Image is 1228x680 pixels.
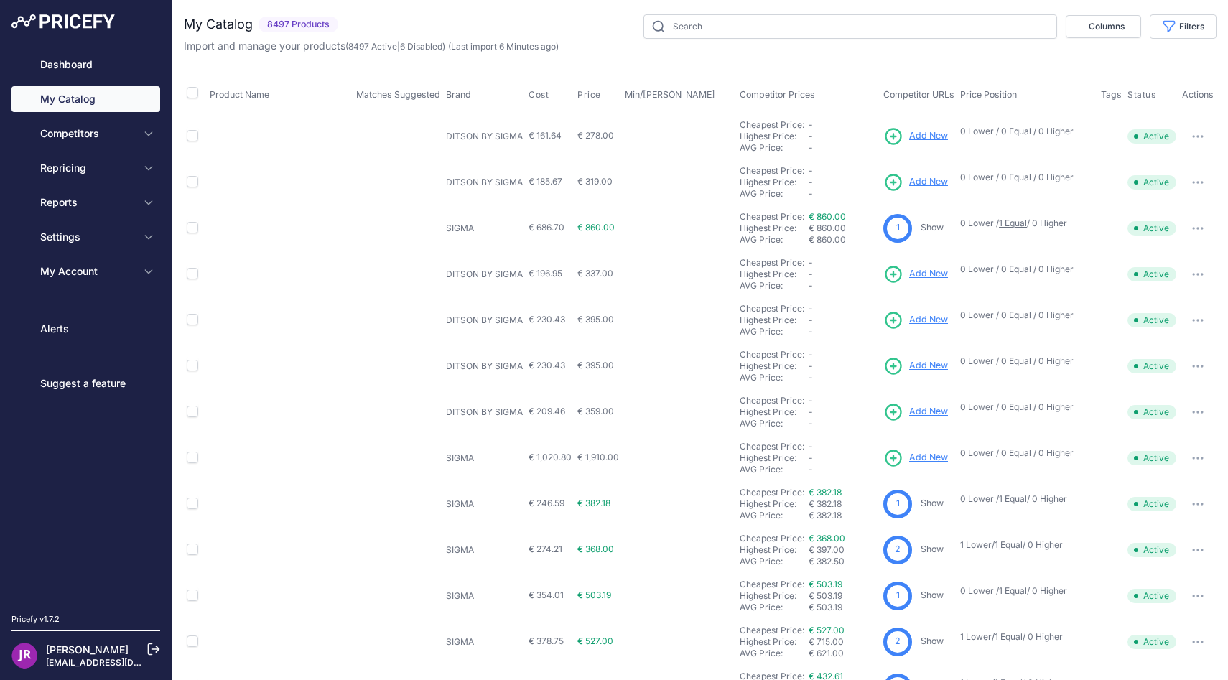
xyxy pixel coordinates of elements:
[446,636,523,648] p: SIGMA
[895,543,901,556] span: 2
[740,452,809,464] div: Highest Price:
[577,89,604,101] button: Price
[999,585,1027,596] a: 1 Equal
[921,544,944,554] a: Show
[740,142,809,154] div: AVG Price:
[577,130,614,141] span: € 278.00
[740,464,809,475] div: AVG Price:
[577,406,614,416] span: € 359.00
[960,126,1087,137] p: 0 Lower / 0 Equal / 0 Higher
[999,493,1027,504] a: 1 Equal
[1127,497,1176,511] span: Active
[11,121,160,146] button: Competitors
[921,222,944,233] a: Show
[259,17,338,33] span: 8497 Products
[809,360,813,371] span: -
[446,498,523,510] p: SIGMA
[577,222,615,233] span: € 860.00
[740,257,804,268] a: Cheapest Price:
[446,452,523,464] p: SIGMA
[809,625,845,635] a: € 527.00
[809,188,813,199] span: -
[1127,635,1176,649] span: Active
[184,39,559,53] p: Import and manage your products
[740,89,815,100] span: Competitor Prices
[809,257,813,268] span: -
[11,316,160,342] a: Alerts
[577,498,610,508] span: € 382.18
[446,223,523,234] p: SIGMA
[809,349,813,360] span: -
[995,631,1023,642] a: 1 Equal
[809,648,878,659] div: € 621.00
[11,52,160,596] nav: Sidebar
[40,126,134,141] span: Competitors
[740,441,804,452] a: Cheapest Price:
[625,89,715,100] span: Min/[PERSON_NAME]
[446,89,471,100] span: Brand
[809,234,878,246] div: € 860.00
[740,418,809,429] div: AVG Price:
[809,280,813,291] span: -
[909,359,948,373] span: Add New
[740,234,809,246] div: AVG Price:
[529,89,549,101] span: Cost
[1127,405,1176,419] span: Active
[809,544,845,555] span: € 397.00
[809,303,813,314] span: -
[960,309,1087,321] p: 0 Lower / 0 Equal / 0 Higher
[11,371,160,396] a: Suggest a feature
[40,264,134,279] span: My Account
[446,544,523,556] p: SIGMA
[1127,313,1176,327] span: Active
[11,155,160,181] button: Repricing
[809,269,813,279] span: -
[809,223,846,233] span: € 860.00
[529,222,564,233] span: € 686.70
[883,310,948,330] a: Add New
[740,360,809,372] div: Highest Price:
[1127,89,1156,101] span: Status
[46,657,196,668] a: [EMAIL_ADDRESS][DOMAIN_NAME]
[809,533,845,544] a: € 368.00
[446,315,523,326] p: DITSON BY SIGMA
[740,211,804,222] a: Cheapest Price:
[446,590,523,602] p: SIGMA
[740,625,804,635] a: Cheapest Price:
[960,539,992,550] a: 1 Lower
[740,556,809,567] div: AVG Price:
[809,211,846,222] a: € 860.00
[740,590,809,602] div: Highest Price:
[883,356,948,376] a: Add New
[1127,451,1176,465] span: Active
[1101,89,1122,100] span: Tags
[809,464,813,475] span: -
[740,498,809,510] div: Highest Price:
[577,268,613,279] span: € 337.00
[896,221,900,235] span: 1
[809,487,842,498] a: € 382.18
[809,119,813,130] span: -
[909,267,948,281] span: Add New
[529,360,565,371] span: € 230.43
[529,406,565,416] span: € 209.46
[577,544,614,554] span: € 368.00
[643,14,1057,39] input: Search
[960,585,1087,597] p: 0 Lower / / 0 Higher
[529,590,564,600] span: € 354.01
[210,89,269,100] span: Product Name
[809,372,813,383] span: -
[529,89,552,101] button: Cost
[46,643,129,656] a: [PERSON_NAME]
[740,406,809,418] div: Highest Price:
[809,395,813,406] span: -
[960,264,1087,275] p: 0 Lower / 0 Equal / 0 Higher
[529,176,562,187] span: € 185.67
[809,142,813,153] span: -
[448,41,559,52] span: (Last import 6 Minutes ago)
[1127,129,1176,144] span: Active
[577,360,614,371] span: € 395.00
[740,165,804,176] a: Cheapest Price:
[1127,589,1176,603] span: Active
[740,131,809,142] div: Highest Price:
